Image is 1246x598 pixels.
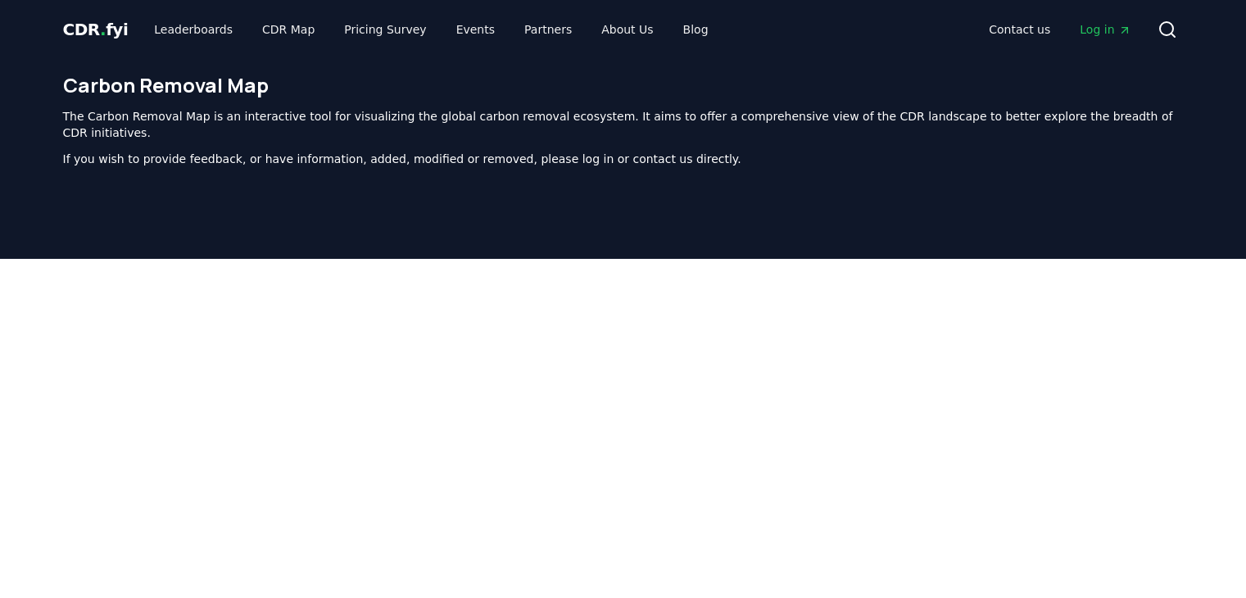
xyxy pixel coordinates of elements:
a: Blog [670,15,722,44]
a: Events [443,15,508,44]
a: Contact us [976,15,1063,44]
nav: Main [976,15,1144,44]
a: About Us [588,15,666,44]
a: CDR Map [249,15,328,44]
a: Partners [511,15,585,44]
p: The Carbon Removal Map is an interactive tool for visualizing the global carbon removal ecosystem... [63,108,1184,141]
span: . [100,20,106,39]
nav: Main [141,15,721,44]
p: If you wish to provide feedback, or have information, added, modified or removed, please log in o... [63,151,1184,167]
a: Pricing Survey [331,15,439,44]
span: Log in [1080,21,1130,38]
a: Leaderboards [141,15,246,44]
a: Log in [1067,15,1144,44]
span: CDR fyi [63,20,129,39]
a: CDR.fyi [63,18,129,41]
h1: Carbon Removal Map [63,72,1184,98]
